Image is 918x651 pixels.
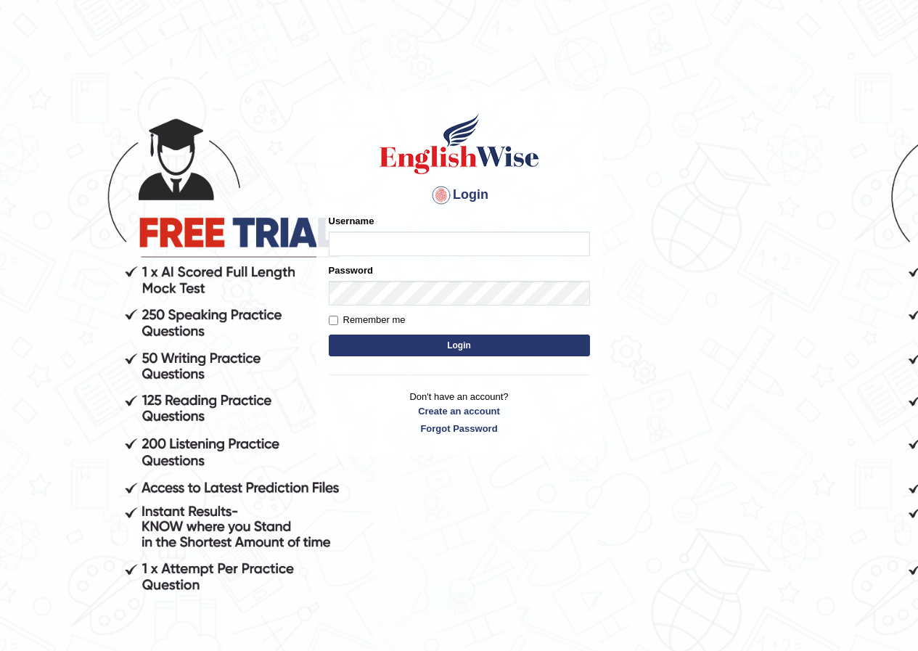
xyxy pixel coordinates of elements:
[329,316,338,325] input: Remember me
[329,390,590,435] p: Don't have an account?
[329,313,406,327] label: Remember me
[329,263,373,277] label: Password
[329,184,590,207] h4: Login
[329,404,590,418] a: Create an account
[329,422,590,435] a: Forgot Password
[329,214,374,228] label: Username
[377,111,542,176] img: Logo of English Wise sign in for intelligent practice with AI
[329,335,590,356] button: Login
